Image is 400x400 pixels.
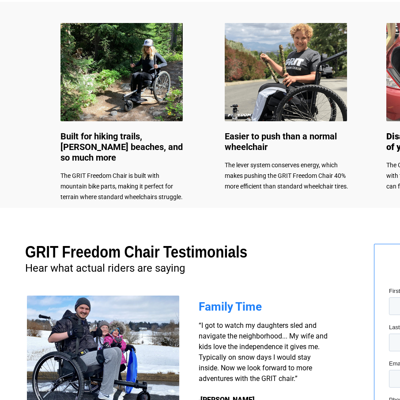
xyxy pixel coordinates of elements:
[225,162,348,190] span: The lever system conserves energy, which makes pushing the GRIT Freedom Chair 40% more efficient ...
[225,131,337,152] span: Easier to push than a normal wheelchair
[199,300,262,313] span: Family Time
[31,214,107,231] input: Get more information
[25,262,185,274] span: Hear what actual riders are saying
[25,243,247,261] span: GRIT Freedom Chair Testimonials
[60,131,183,163] span: Built for hiking trails, [PERSON_NAME] beaches, and so much more
[60,172,183,200] span: The GRIT Freedom Chair is built with mountain bike parts, making it perfect for terrain where sta...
